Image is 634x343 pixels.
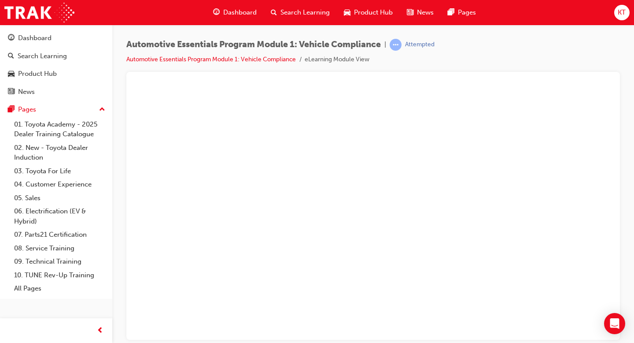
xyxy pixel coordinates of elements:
a: search-iconSearch Learning [264,4,337,22]
span: | [384,40,386,50]
span: Search Learning [280,7,330,18]
a: 10. TUNE Rev-Up Training [11,268,109,282]
span: guage-icon [8,34,15,42]
div: Dashboard [18,33,52,43]
a: 05. Sales [11,191,109,205]
span: news-icon [407,7,413,18]
img: Trak [4,3,74,22]
span: up-icon [99,104,105,116]
span: KT [618,7,626,18]
a: 03. Toyota For Life [11,164,109,178]
button: KT [614,5,630,20]
span: news-icon [8,88,15,96]
a: 04. Customer Experience [11,178,109,191]
a: 06. Electrification (EV & Hybrid) [11,205,109,228]
a: All Pages [11,282,109,295]
button: DashboardSearch LearningProduct HubNews [4,28,109,101]
li: eLearning Module View [305,55,369,65]
a: Automotive Essentials Program Module 1: Vehicle Compliance [126,56,296,63]
span: pages-icon [8,106,15,114]
span: News [417,7,434,18]
span: search-icon [271,7,277,18]
a: news-iconNews [400,4,441,22]
span: learningRecordVerb_ATTEMPT-icon [390,39,402,51]
a: 01. Toyota Academy - 2025 Dealer Training Catalogue [11,118,109,141]
div: Open Intercom Messenger [604,313,625,334]
span: pages-icon [448,7,454,18]
a: Dashboard [4,30,109,46]
div: Search Learning [18,51,67,61]
a: 08. Service Training [11,242,109,255]
div: Pages [18,104,36,115]
span: Dashboard [223,7,257,18]
span: Pages [458,7,476,18]
button: Pages [4,101,109,118]
a: Product Hub [4,66,109,82]
a: pages-iconPages [441,4,483,22]
a: News [4,84,109,100]
a: guage-iconDashboard [206,4,264,22]
span: prev-icon [97,325,103,336]
a: Search Learning [4,48,109,64]
div: Product Hub [18,69,57,79]
span: search-icon [8,52,14,60]
div: Attempted [405,41,435,49]
a: 07. Parts21 Certification [11,228,109,242]
a: car-iconProduct Hub [337,4,400,22]
span: Product Hub [354,7,393,18]
a: 09. Technical Training [11,255,109,268]
span: car-icon [8,70,15,78]
span: guage-icon [213,7,220,18]
span: car-icon [344,7,350,18]
div: News [18,87,35,97]
a: 02. New - Toyota Dealer Induction [11,141,109,164]
span: Automotive Essentials Program Module 1: Vehicle Compliance [126,40,381,50]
